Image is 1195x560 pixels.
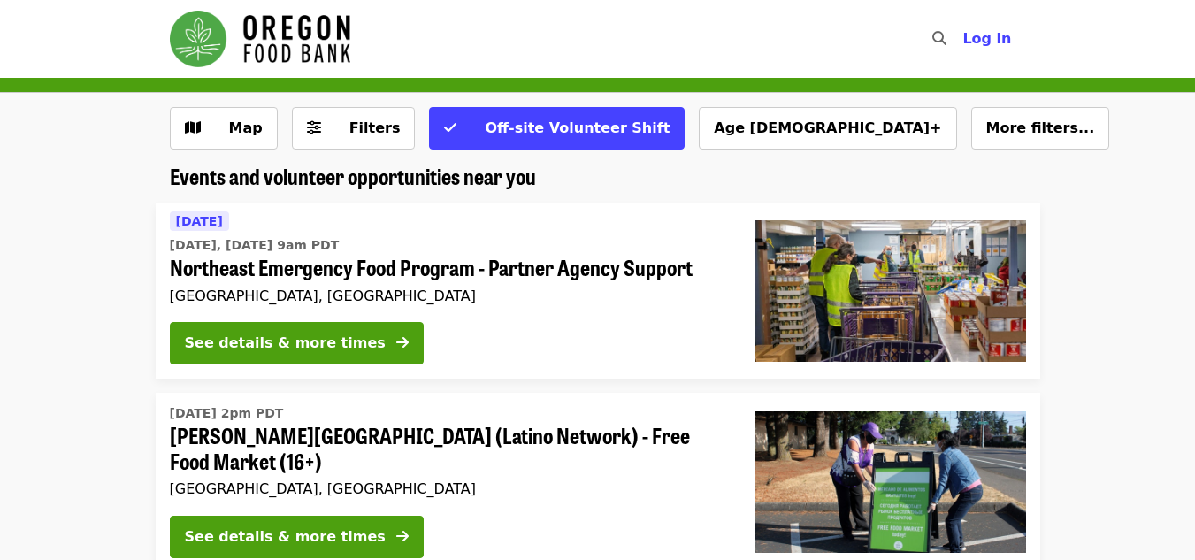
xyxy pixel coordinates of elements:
span: [DATE] [176,214,223,228]
div: [GEOGRAPHIC_DATA], [GEOGRAPHIC_DATA] [170,288,727,304]
span: Events and volunteer opportunities near you [170,160,536,191]
span: Filters [349,119,401,136]
span: Northeast Emergency Food Program - Partner Agency Support [170,255,727,280]
i: map icon [185,119,201,136]
button: Show map view [170,107,278,150]
i: arrow-right icon [396,528,409,545]
div: [GEOGRAPHIC_DATA], [GEOGRAPHIC_DATA] [170,480,727,497]
button: See details & more times [170,322,424,364]
button: Age [DEMOGRAPHIC_DATA]+ [699,107,956,150]
button: Off-site Volunteer Shift [429,107,685,150]
i: check icon [444,119,456,136]
div: See details & more times [185,526,386,548]
input: Search [957,18,971,60]
img: Northeast Emergency Food Program - Partner Agency Support organized by Oregon Food Bank [755,220,1026,362]
i: arrow-right icon [396,334,409,351]
span: Off-site Volunteer Shift [485,119,670,136]
a: See details for "Northeast Emergency Food Program - Partner Agency Support" [156,203,1040,379]
span: [PERSON_NAME][GEOGRAPHIC_DATA] (Latino Network) - Free Food Market (16+) [170,423,727,474]
span: More filters... [986,119,1095,136]
span: Log in [962,30,1011,47]
time: [DATE], [DATE] 9am PDT [170,236,340,255]
button: Filters (0 selected) [292,107,416,150]
img: Rigler Elementary School (Latino Network) - Free Food Market (16+) organized by Oregon Food Bank [755,411,1026,553]
button: Log in [948,21,1025,57]
div: See details & more times [185,333,386,354]
button: More filters... [971,107,1110,150]
time: [DATE] 2pm PDT [170,404,284,423]
img: Oregon Food Bank - Home [170,11,350,67]
i: sliders-h icon [307,119,321,136]
span: Map [229,119,263,136]
button: See details & more times [170,516,424,558]
i: search icon [932,30,946,47]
